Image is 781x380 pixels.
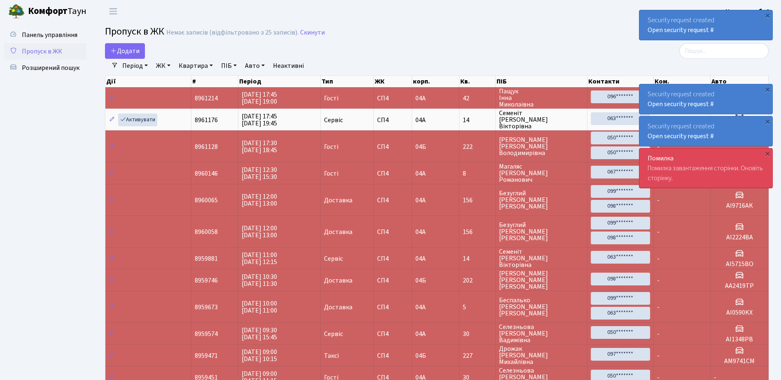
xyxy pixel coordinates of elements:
span: Таксі [324,352,339,359]
a: Авто [242,59,268,73]
span: [DATE] 09:00 [DATE] 10:15 [242,348,277,364]
span: 8960058 [195,227,218,236]
span: [DATE] 17:45 [DATE] 19:00 [242,90,277,106]
th: Тип [321,76,374,87]
span: Гості [324,144,338,150]
span: Дрожак [PERSON_NAME] Михайлівна [499,345,583,365]
span: 5 [463,304,492,310]
span: 227 [463,352,492,359]
img: logo.png [8,3,25,20]
h5: АІ5715ВО [714,260,765,268]
button: Переключити навігацію [103,5,124,18]
span: Сервіс [324,331,343,337]
span: СП4 [377,331,408,337]
a: Панель управління [4,27,86,43]
span: 04А [415,254,426,263]
a: Неактивні [270,59,307,73]
span: Селезньова [PERSON_NAME] Вадимівна [499,324,583,343]
span: Беспалько [PERSON_NAME] [PERSON_NAME] [499,297,583,317]
span: СП4 [377,144,408,150]
h5: AI9716AK [714,202,765,210]
span: [PERSON_NAME] [PERSON_NAME] [PERSON_NAME] [499,270,583,290]
span: 8960065 [195,196,218,205]
a: ЖК [153,59,174,73]
span: Сервіс [324,117,343,123]
span: СП4 [377,304,408,310]
span: - [657,303,660,312]
span: 8960146 [195,169,218,178]
span: Панель управління [22,30,77,39]
span: [DATE] 11:00 [DATE] 12:15 [242,250,277,266]
span: 42 [463,95,492,102]
span: [DATE] 12:00 [DATE] 13:00 [242,224,277,240]
div: Немає записів (відфільтровано з 25 записів). [166,29,298,37]
span: - [657,351,660,360]
div: × [763,149,772,158]
th: # [191,76,238,87]
th: Кв. [459,76,496,87]
span: 04Б [415,276,426,285]
div: × [763,117,772,125]
a: Open security request # [648,25,714,35]
span: 202 [463,277,492,284]
span: Таун [28,5,86,19]
div: Security request created [639,10,772,40]
span: [DATE] 12:30 [DATE] 15:30 [242,165,277,181]
span: СП4 [377,197,408,204]
a: Активувати [118,114,157,126]
span: 8959746 [195,276,218,285]
th: ПІБ [496,76,587,87]
span: СП4 [377,352,408,359]
span: [DATE] 10:30 [DATE] 11:30 [242,272,277,288]
span: 04А [415,227,426,236]
h5: AI1348РВ [714,336,765,343]
span: Гості [324,170,338,177]
span: Доставка [324,277,352,284]
span: - [657,276,660,285]
th: Період [238,76,321,87]
span: - [657,329,660,338]
b: Комфорт [28,5,68,18]
span: [DATE] 12:00 [DATE] 13:00 [242,192,277,208]
span: 04А [415,329,426,338]
span: Доставка [324,304,352,310]
th: корп. [412,76,459,87]
span: Семеніт [PERSON_NAME] Вікторівна [499,110,583,130]
span: 14 [463,255,492,262]
span: 04Б [415,142,426,151]
a: Період [119,59,151,73]
span: Додати [110,46,140,56]
span: [DATE] 17:45 [DATE] 19:45 [242,112,277,128]
span: 04А [415,196,426,205]
a: Додати [105,43,145,59]
th: Дії [105,76,191,87]
span: Безуглий [PERSON_NAME] [PERSON_NAME] [499,190,583,210]
div: × [763,11,772,19]
span: Доставка [324,197,352,204]
span: СП4 [377,117,408,123]
span: - [657,196,660,205]
span: Семеніт [PERSON_NAME] Вікторівна [499,248,583,268]
span: 8961128 [195,142,218,151]
h5: АМ9741СМ [714,357,765,365]
span: [PERSON_NAME] [PERSON_NAME] Володимирівна [499,137,583,156]
span: 8959574 [195,329,218,338]
span: СП4 [377,255,408,262]
h5: AI0590KX [714,309,765,317]
span: 8959471 [195,351,218,360]
span: СП4 [377,229,408,235]
span: 04А [415,303,426,312]
span: 156 [463,197,492,204]
span: - [657,227,660,236]
span: 8959673 [195,303,218,312]
h5: АА2419ТР [714,282,765,290]
span: 8961214 [195,94,218,103]
th: ЖК [374,76,412,87]
span: Доставка [324,229,352,235]
span: Розширений пошук [22,63,79,72]
span: [DATE] 10:00 [DATE] 11:00 [242,299,277,315]
span: 14 [463,117,492,123]
span: СП4 [377,277,408,284]
th: Контакти [587,76,654,87]
span: 8 [463,170,492,177]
